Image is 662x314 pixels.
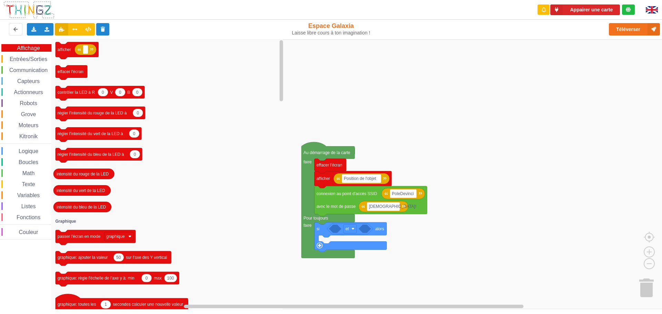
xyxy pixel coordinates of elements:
span: Robots [19,100,38,106]
text: Graphique [56,219,76,224]
text: faire [303,159,312,164]
text: et [345,226,349,231]
text: contrôler la LED à R [58,90,95,94]
text: graphique [106,234,125,239]
span: Texte [21,181,36,187]
div: Tu es connecté au serveur de création de Thingz [622,4,635,15]
span: Listes [20,203,37,209]
text: 0 [136,90,139,94]
span: Affichage [16,45,41,51]
span: Fonctions [16,214,41,220]
text: graphique: toutes les [58,302,96,307]
button: Téléverser [609,23,660,36]
text: passer l'écran en mode [58,234,101,239]
text: PoleDevinci [392,191,414,196]
text: graphique: règle l'échelle de l'axe y à: min [58,276,134,281]
span: Math [21,170,36,176]
text: 0 [102,90,104,94]
text: faire [303,223,312,228]
text: 0 [137,110,139,115]
text: Pour toujours [303,216,328,221]
text: 50 [116,255,121,260]
text: intensité du rouge de la LED [57,171,109,176]
text: régler l'intensité du rouge de la LED à [58,110,127,115]
span: Entrées/Sorties [9,56,48,62]
div: Espace Galaxia [273,22,389,36]
span: Boucles [18,159,39,165]
text: max [154,276,162,281]
text: si [317,226,320,231]
span: Logique [18,148,39,154]
text: secondes calculer une nouvelle valeur [113,302,183,307]
text: 0 [119,90,121,94]
span: Actionneurs [13,89,44,95]
span: Moteurs [18,122,40,128]
text: 100 [167,276,174,281]
text: V [110,90,113,94]
span: Kitronik [18,133,39,139]
img: thingz_logo.png [3,1,55,19]
text: sur l'axe des Y vertical [126,255,167,260]
text: effacer l'écran [58,69,83,74]
text: 0 [133,131,136,136]
text: régler l'intensité du vert de la LED à [58,131,123,136]
text: graphique: ajouter la valeur [58,255,108,260]
text: afficher [317,176,330,181]
span: Couleur [18,229,39,235]
text: afficher [58,47,71,52]
img: gb.png [646,6,658,13]
text: intensité du bleu de la LED [57,204,106,209]
div: Laisse libre cours à ton imagination ! [273,30,389,36]
span: Capteurs [16,78,41,84]
span: Variables [16,192,41,198]
button: Appairer une carte [550,4,620,15]
text: avec le mot de passe [317,204,356,209]
text: Au démarrage de la carte [303,150,350,155]
text: Position de l'objet [344,176,376,181]
text: 1 [104,302,107,307]
text: alors [375,226,384,231]
text: régler l'intensité du bleu de la LED à [58,152,124,156]
span: Grove [20,111,37,117]
span: Communication [8,67,49,73]
text: 0 [146,276,148,281]
text: connexion au point d'accès SSID [317,191,377,196]
text: B [128,90,130,94]
text: effacer l'écran [317,162,342,167]
text: intensité du vert de la LED [57,188,105,193]
text: 0 [134,152,136,156]
text: [DEMOGRAPHIC_DATA]! [369,204,417,209]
